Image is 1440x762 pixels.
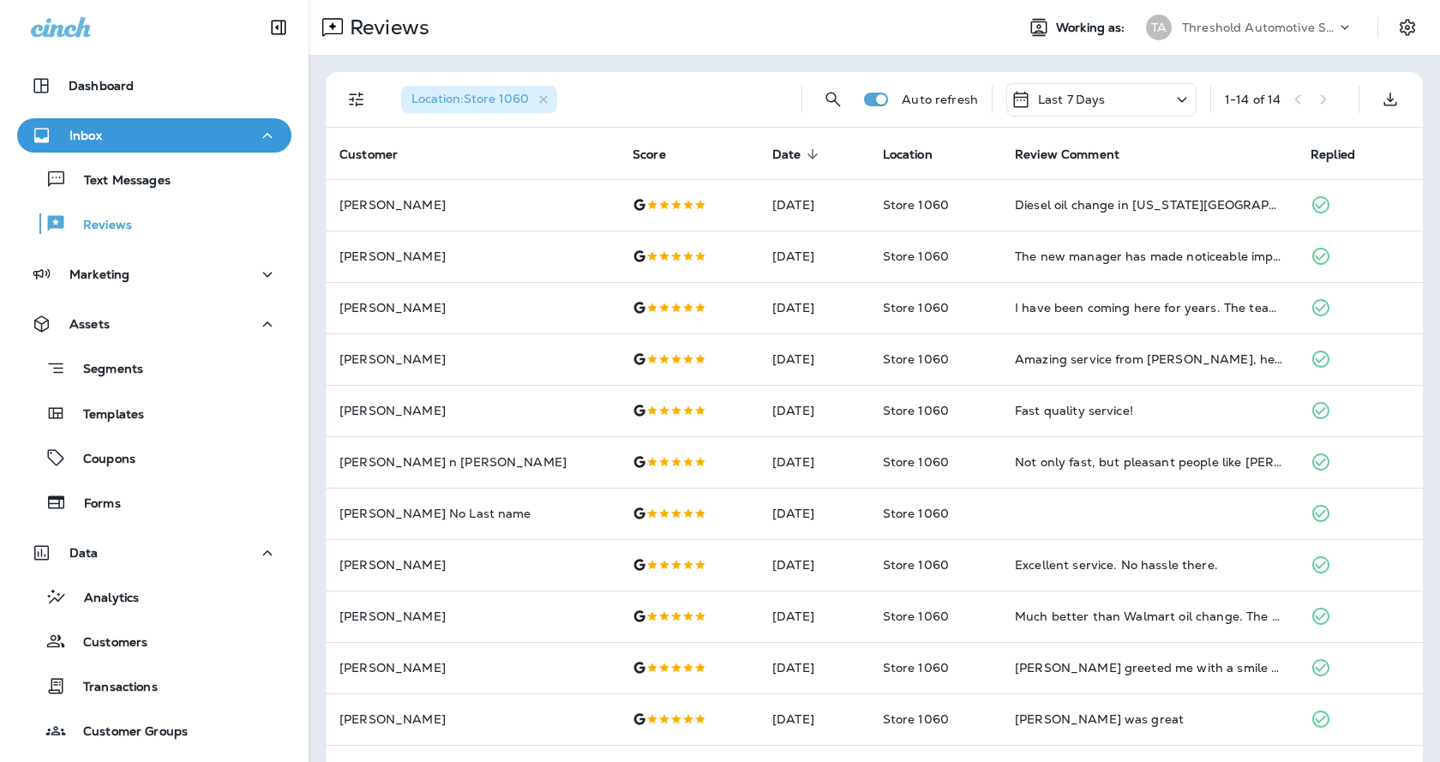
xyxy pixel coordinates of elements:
[1015,608,1283,625] div: Much better than Walmart oil change. The service was twice as fast and the waiting room was spotl...
[1015,402,1283,419] div: Fast quality service!
[17,536,291,570] button: Data
[1392,12,1423,43] button: Settings
[1015,711,1283,728] div: Alex was great
[1015,299,1283,316] div: I have been coming here for years. The team always takes care of my vehicles quickly and honestly.
[17,440,291,476] button: Coupons
[339,558,605,572] p: [PERSON_NAME]
[633,147,688,162] span: Score
[1015,659,1283,676] div: Nate greeted me with a smile and explained everything clearly. Professional and efficient.
[17,350,291,387] button: Segments
[1015,556,1283,573] div: Excellent service. No hassle there.
[883,660,949,675] span: Store 1060
[883,351,949,367] span: Store 1060
[759,179,869,231] td: [DATE]
[17,206,291,242] button: Reviews
[1015,453,1283,471] div: Not only fast, but pleasant people like Amber make it an easy and smooth experience.
[883,197,949,213] span: Store 1060
[17,395,291,431] button: Templates
[759,642,869,693] td: [DATE]
[66,724,188,741] p: Customer Groups
[1015,248,1283,265] div: The new manager has made noticeable improvements. The shop looks better and the service is faster.
[17,257,291,291] button: Marketing
[1311,147,1377,162] span: Replied
[1373,82,1407,117] button: Export as CSV
[759,436,869,488] td: [DATE]
[883,557,949,573] span: Store 1060
[401,86,557,113] div: Location:Store 1060
[67,173,171,189] p: Text Messages
[343,15,429,40] p: Reviews
[339,609,605,623] p: [PERSON_NAME]
[66,680,158,696] p: Transactions
[759,385,869,436] td: [DATE]
[759,231,869,282] td: [DATE]
[759,539,869,591] td: [DATE]
[69,546,99,560] p: Data
[17,668,291,704] button: Transactions
[339,82,374,117] button: Filters
[1146,15,1172,40] div: TA
[255,10,303,45] button: Collapse Sidebar
[339,661,605,675] p: [PERSON_NAME]
[339,249,605,263] p: [PERSON_NAME]
[883,249,949,264] span: Store 1060
[411,91,529,106] span: Location : Store 1060
[902,93,978,106] p: Auto refresh
[1225,93,1281,106] div: 1 - 14 of 14
[17,623,291,659] button: Customers
[883,506,949,521] span: Store 1060
[67,496,121,513] p: Forms
[17,579,291,615] button: Analytics
[883,403,949,418] span: Store 1060
[17,161,291,197] button: Text Messages
[1056,21,1129,35] span: Working as:
[816,82,850,117] button: Search Reviews
[883,454,949,470] span: Store 1060
[1015,351,1283,368] div: Amazing service from Joseph, he went beyond what I expected and made sure I left with all the ans...
[633,147,666,162] span: Score
[339,301,605,315] p: [PERSON_NAME]
[883,147,933,162] span: Location
[759,488,869,539] td: [DATE]
[17,712,291,748] button: Customer Groups
[339,198,605,212] p: [PERSON_NAME]
[759,591,869,642] td: [DATE]
[66,407,144,423] p: Templates
[69,317,110,331] p: Assets
[1038,93,1106,106] p: Last 7 Days
[17,484,291,520] button: Forms
[883,711,949,727] span: Store 1060
[759,282,869,333] td: [DATE]
[66,452,135,468] p: Coupons
[17,118,291,153] button: Inbox
[17,69,291,103] button: Dashboard
[339,147,420,162] span: Customer
[339,147,398,162] span: Customer
[67,591,139,607] p: Analytics
[1015,147,1119,162] span: Review Comment
[759,333,869,385] td: [DATE]
[339,352,605,366] p: [PERSON_NAME]
[1015,196,1283,213] div: Diesel oil change in Idaho Falls finished in 15 minutes. Straightforward, no gimmicks.
[339,507,605,520] p: [PERSON_NAME] No Last name
[339,712,605,726] p: [PERSON_NAME]
[69,129,102,142] p: Inbox
[69,79,134,93] p: Dashboard
[66,635,147,651] p: Customers
[1182,21,1336,34] p: Threshold Automotive Service dba Grease Monkey
[772,147,801,162] span: Date
[883,147,955,162] span: Location
[1015,147,1142,162] span: Review Comment
[772,147,824,162] span: Date
[1311,147,1355,162] span: Replied
[69,267,129,281] p: Marketing
[339,404,605,417] p: [PERSON_NAME]
[66,218,132,234] p: Reviews
[883,609,949,624] span: Store 1060
[17,307,291,341] button: Assets
[883,300,949,315] span: Store 1060
[66,362,143,379] p: Segments
[339,455,605,469] p: [PERSON_NAME] n [PERSON_NAME]
[759,693,869,745] td: [DATE]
